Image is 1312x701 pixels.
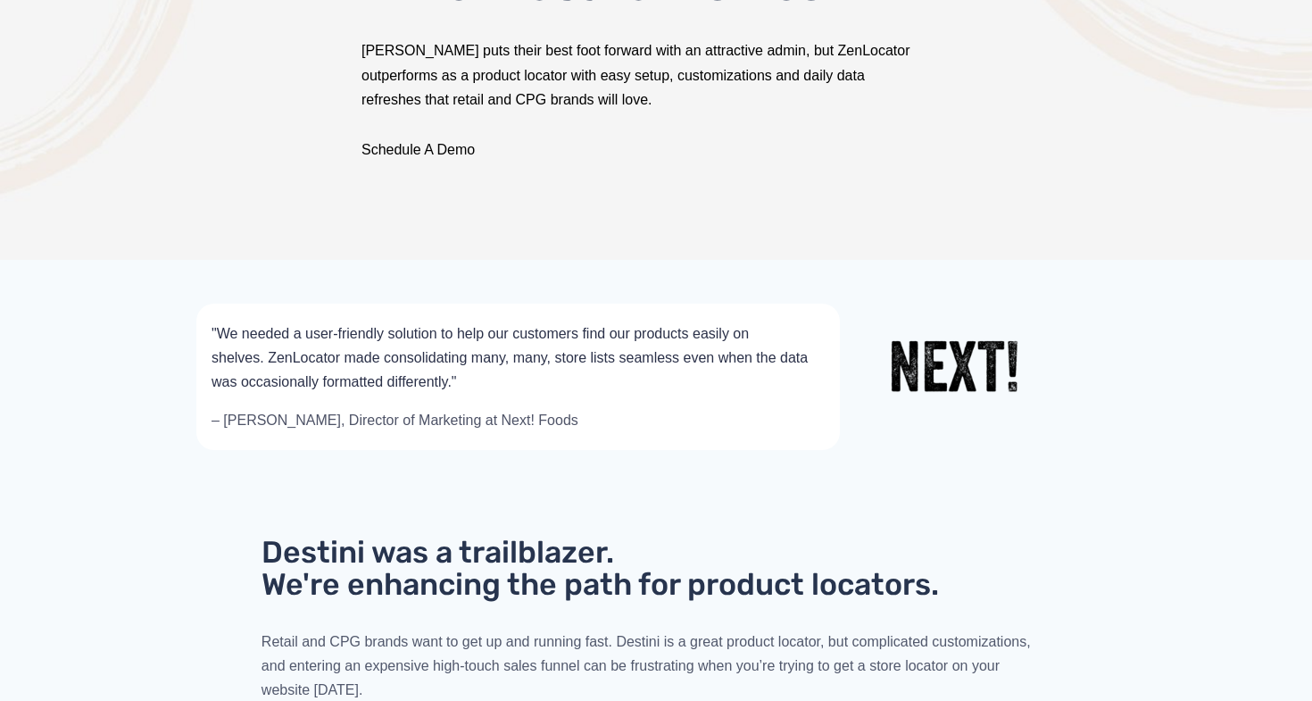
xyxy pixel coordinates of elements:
span: Retail and CPG brands want to get up and running fast. Destini is a great product locator, but co... [262,634,1034,697]
span: Destini was a trailblazer. We're enhancing the path for product locators. [262,534,939,603]
p: [PERSON_NAME] puts their best foot forward with an attractive admin, but ZenLocator outperforms a... [361,38,951,112]
span: "We needed a user-friendly solution to help our customers find our products easily on shelves. Ze... [212,326,812,389]
a: Schedule A Demo [361,142,475,157]
span: – [PERSON_NAME], Director of Marketing at Next! Foods [212,413,578,428]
